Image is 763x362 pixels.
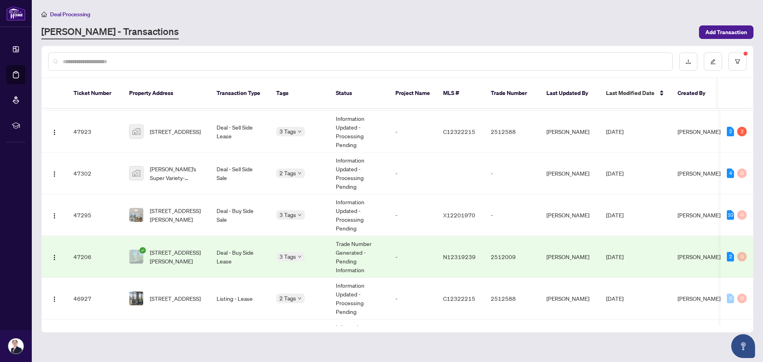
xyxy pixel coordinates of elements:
span: Add Transaction [705,26,747,39]
span: home [41,12,47,17]
td: - [389,236,437,278]
td: 2512009 [484,236,540,278]
span: down [298,255,302,259]
td: Trade Number Generated - Pending Information [329,236,389,278]
th: Trade Number [484,78,540,109]
th: Ticket Number [67,78,123,109]
div: 2 [737,127,747,136]
a: [PERSON_NAME] - Transactions [41,25,179,39]
td: Information Updated - Processing Pending [329,111,389,153]
td: - [389,278,437,319]
div: 4 [727,168,734,178]
td: [PERSON_NAME] [540,194,600,236]
span: download [686,59,691,64]
div: 0 [737,294,747,303]
div: 0 [737,210,747,220]
td: 2512588 [484,111,540,153]
td: 47302 [67,153,123,194]
img: Profile Icon [8,339,23,354]
span: [DATE] [606,253,624,260]
img: Logo [51,171,58,177]
td: - [389,319,437,361]
span: [PERSON_NAME] [678,170,720,177]
span: C12322215 [443,295,475,302]
div: 0 [737,168,747,178]
img: thumbnail-img [130,292,143,305]
td: 2512588 [484,278,540,319]
td: Deal - Sell Side Lease [210,111,270,153]
span: [DATE] [606,295,624,302]
th: Property Address [123,78,210,109]
img: thumbnail-img [130,208,143,222]
span: N12319239 [443,253,476,260]
td: Information Updated - Processing Pending [329,319,389,361]
td: - [389,153,437,194]
td: Deal - Buy Side Lease [210,236,270,278]
span: [DATE] [606,170,624,177]
span: Last Modified Date [606,89,655,97]
span: edit [710,59,716,64]
th: Tags [270,78,329,109]
th: MLS # [437,78,484,109]
img: Logo [51,296,58,302]
span: [DATE] [606,128,624,135]
td: [PERSON_NAME] [540,153,600,194]
img: thumbnail-img [130,250,143,263]
th: Project Name [389,78,437,109]
span: [STREET_ADDRESS][PERSON_NAME] [150,248,204,265]
button: Logo [48,167,61,180]
td: - [389,194,437,236]
span: 2 Tags [279,294,296,303]
img: Logo [51,213,58,219]
td: Information Updated - Processing Pending [329,153,389,194]
img: logo [6,6,25,21]
button: download [679,52,697,71]
td: - [389,111,437,153]
img: thumbnail-img [130,125,143,138]
td: 47206 [67,236,123,278]
td: 46379 [67,319,123,361]
td: [PERSON_NAME] [540,278,600,319]
td: Deal - Buy Side Sale [210,194,270,236]
td: 47295 [67,194,123,236]
img: Logo [51,254,58,261]
span: C12322215 [443,128,475,135]
div: 0 [737,252,747,261]
span: filter [735,59,740,64]
div: 0 [727,294,734,303]
td: Deal - Sell Side Sale [210,153,270,194]
td: Information Updated - Processing Pending [329,194,389,236]
td: - [484,194,540,236]
span: 3 Tags [279,127,296,136]
td: Information Updated - Processing Pending [329,278,389,319]
span: [STREET_ADDRESS] [150,294,201,303]
td: [PERSON_NAME] [540,319,600,361]
th: Last Modified Date [600,78,671,109]
span: [DATE] [606,211,624,219]
span: [PERSON_NAME] [678,211,720,219]
span: [PERSON_NAME] [678,253,720,260]
span: [STREET_ADDRESS][PERSON_NAME] [150,206,204,224]
span: [STREET_ADDRESS] [150,127,201,136]
td: [PERSON_NAME] [540,111,600,153]
div: 10 [727,210,734,220]
th: Transaction Type [210,78,270,109]
span: down [298,130,302,134]
div: 2 [727,127,734,136]
span: down [298,171,302,175]
button: Open asap [731,334,755,358]
th: Status [329,78,389,109]
span: [PERSON_NAME] [678,128,720,135]
span: down [298,296,302,300]
button: Logo [48,209,61,221]
td: - [484,153,540,194]
img: Logo [51,129,58,136]
button: Logo [48,125,61,138]
button: filter [728,52,747,71]
td: 2511540 [484,319,540,361]
button: Logo [48,250,61,263]
td: Listing - Lease [210,278,270,319]
span: 3 Tags [279,210,296,219]
td: 47923 [67,111,123,153]
span: 2 Tags [279,168,296,178]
